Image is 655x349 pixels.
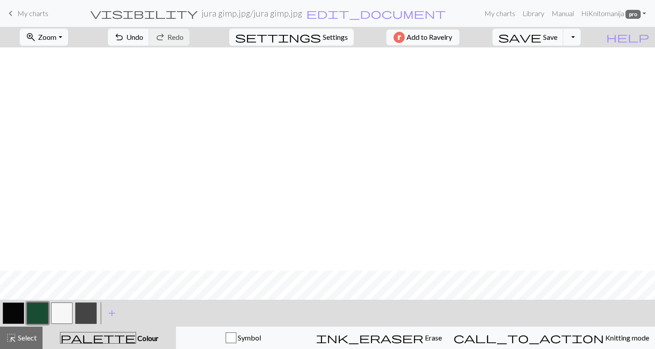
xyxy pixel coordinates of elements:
i: Settings [235,32,321,43]
span: Erase [424,333,442,342]
button: Add to Ravelry [386,30,459,45]
span: Knitting mode [604,333,649,342]
span: Symbol [236,333,261,342]
span: zoom_in [26,31,36,43]
button: Colour [43,327,176,349]
h2: jura gimp.jpg / jura gimp.jpg [201,8,302,18]
button: Symbol [176,327,310,349]
span: Select [17,333,37,342]
span: Undo [126,33,143,41]
a: My charts [481,4,519,22]
span: Add to Ravelry [407,32,452,43]
img: Ravelry [394,32,405,43]
span: Zoom [38,33,56,41]
span: keyboard_arrow_left [5,7,16,20]
span: edit_document [306,7,446,20]
button: SettingsSettings [229,29,354,46]
span: My charts [17,9,48,17]
a: HiKnitomanija pro [578,4,650,22]
button: Erase [310,327,448,349]
span: save [498,31,541,43]
span: palette [60,332,136,344]
button: Undo [108,29,150,46]
span: add [107,307,117,319]
span: settings [235,31,321,43]
span: ink_eraser [316,332,424,344]
span: undo [114,31,124,43]
span: visibility [90,7,198,20]
button: Zoom [20,29,68,46]
span: pro [625,10,641,19]
span: Save [543,33,557,41]
a: Library [519,4,548,22]
button: Save [492,29,564,46]
span: highlight_alt [6,332,17,344]
a: Manual [548,4,578,22]
span: Colour [136,334,158,342]
a: My charts [5,6,48,21]
span: Settings [323,32,348,43]
button: Knitting mode [448,327,655,349]
span: call_to_action [454,332,604,344]
span: help [606,31,649,43]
